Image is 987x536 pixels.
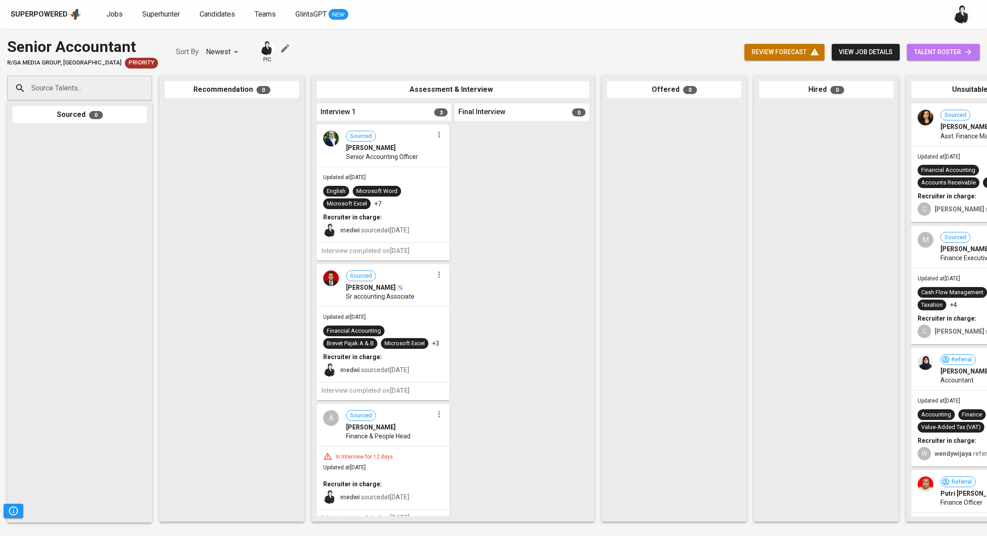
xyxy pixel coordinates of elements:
[941,233,970,242] span: Sourced
[346,432,410,441] span: Finance & People Head
[918,354,933,370] img: 891f068a2b9476d102bdaa36453fce61.jpg
[346,412,376,420] span: Sourced
[918,437,976,444] b: Recruiter in charge:
[89,111,103,119] span: 0
[390,387,410,394] span: [DATE]
[255,9,278,20] a: Teams
[323,270,339,286] img: c4ea982570ce2b8e8e011b085a0f83f4.jpg
[346,423,396,432] span: [PERSON_NAME]
[295,9,348,20] a: GlintsGPT NEW
[918,275,960,282] span: Updated at [DATE]
[107,9,124,20] a: Jobs
[390,247,410,254] span: [DATE]
[921,411,951,419] div: Accounting
[255,10,276,18] span: Teams
[340,227,409,234] span: sourced at [DATE]
[950,300,957,309] p: +4
[295,10,327,18] span: GlintsGPT
[356,187,397,196] div: Microsoft Word
[346,143,396,152] span: [PERSON_NAME]
[176,47,199,57] p: Sort By
[321,386,445,396] h6: Interview completed on
[317,124,449,261] div: Sourced[PERSON_NAME]Senior Accounting OfficerUpdated at[DATE]EnglishMicrosoft WordMicrosoft Excel...
[323,174,366,180] span: Updated at [DATE]
[607,81,741,99] div: Offered
[260,41,274,55] img: medwi@glints.com
[321,246,445,256] h6: Interview completed on
[317,404,449,527] div: ASourced[PERSON_NAME]Finance & People HeadIn Interview for 12 daysUpdated at[DATE]Recruiter in ch...
[321,513,445,523] h6: Interview completed on
[921,288,983,297] div: Cash Flow Management
[918,154,960,160] span: Updated at [DATE]
[935,328,984,335] b: [PERSON_NAME]
[935,450,972,457] b: wendywijaya
[323,480,382,488] b: Recruiter in charge:
[918,193,976,200] b: Recruiter in charge:
[256,86,270,94] span: 0
[323,410,339,426] div: A
[69,8,81,21] img: app logo
[432,339,439,348] p: +3
[918,447,931,460] div: W
[921,166,975,175] div: Financial Accounting
[11,9,68,20] div: Superpowered
[259,40,275,64] div: pic
[374,199,381,208] p: +7
[458,107,505,117] span: Final Interview
[953,5,971,23] img: medwi@glints.com
[752,47,817,58] span: review forecast
[948,356,975,364] span: Referral
[323,131,339,146] img: 1ade639970a0a26d49234b84af85db3b.jpg
[572,108,585,116] span: 0
[200,9,237,20] a: Candidates
[759,81,893,99] div: Hired
[323,490,337,504] img: medwi@glints.com
[918,325,931,338] div: C
[918,315,976,322] b: Recruiter in charge:
[142,10,180,18] span: Superhunter
[107,10,123,18] span: Jobs
[327,339,374,348] div: Brevet Pajak A & B
[918,110,933,125] img: a8f123cc90747476eaeda2bb2cf04359.jpg
[346,152,418,161] span: Senior Accounting Officer
[921,423,981,432] div: Value-Added Tax (VAT)
[165,81,299,99] div: Recommendation
[317,81,589,99] div: Assessment & Interview
[832,44,900,60] button: view job details
[323,464,366,471] span: Updated at [DATE]
[918,398,960,404] span: Updated at [DATE]
[941,111,970,120] span: Sourced
[921,179,976,187] div: Accounts Receivable
[125,58,158,69] div: New Job received from Demand Team
[4,504,23,518] button: Pipeline Triggers
[327,187,346,196] div: English
[397,284,404,291] img: magic_wand.svg
[327,327,381,335] div: Financial Accounting
[340,227,360,234] b: medwi
[921,301,943,309] div: Taxation
[125,59,158,67] span: Priority
[948,478,975,486] span: Referral
[320,107,356,117] span: Interview 1
[7,59,121,67] span: R/GA MEDIA GROUP, [GEOGRAPHIC_DATA]
[390,514,410,521] span: [DATE]
[839,47,893,58] span: view job details
[323,223,337,237] img: medwi@glints.com
[327,200,367,208] div: Microsoft Excel
[907,44,980,60] a: talent roster
[317,264,449,400] div: Sourced[PERSON_NAME]Sr accounting AssociateUpdated at[DATE]Financial AccountingBrevet Pajak A & B...
[340,493,360,501] b: medwi
[147,87,149,89] button: Open
[683,86,697,94] span: 0
[914,47,973,58] span: talent roster
[918,476,933,492] img: 599fd8f349a382809cd1ecff8a5bd442.jpg
[346,132,376,141] span: Sourced
[385,339,425,348] div: Microsoft Excel
[332,453,397,461] div: In Interview for 12 days
[11,8,81,21] a: Superpoweredapp logo
[329,10,348,19] span: NEW
[7,36,158,58] div: Senior Accountant
[323,314,366,320] span: Updated at [DATE]
[323,214,382,221] b: Recruiter in charge:
[323,353,382,360] b: Recruiter in charge:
